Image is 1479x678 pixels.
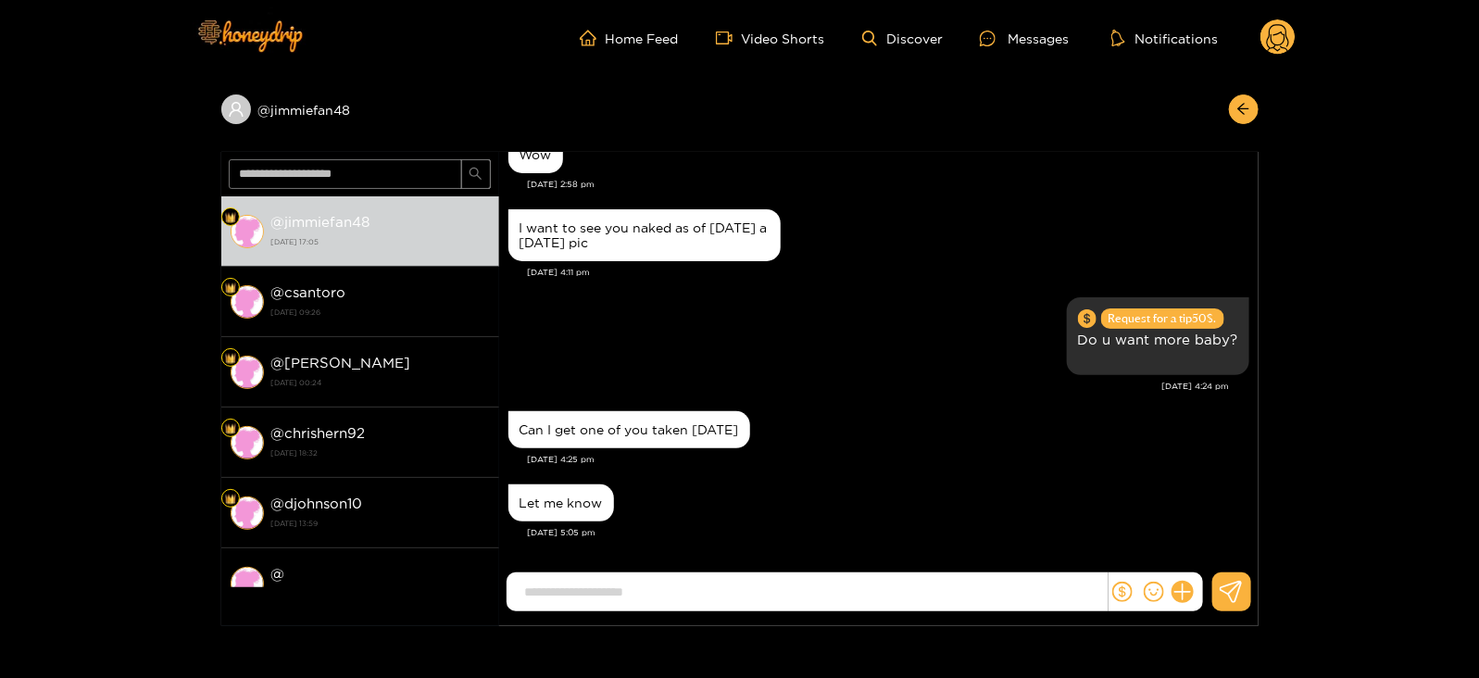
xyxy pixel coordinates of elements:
button: arrow-left [1229,94,1259,124]
strong: [DATE] 18:32 [271,445,490,461]
span: smile [1144,582,1164,602]
span: user [228,101,244,118]
a: Video Shorts [716,30,825,46]
button: dollar [1109,578,1136,606]
strong: @ [PERSON_NAME] [271,355,411,370]
div: Sep. 16, 4:11 pm [508,209,781,261]
img: Fan Level [225,282,236,294]
strong: [DATE] 13:59 [271,515,490,532]
span: video-camera [716,30,742,46]
span: search [469,167,483,182]
div: Let me know [520,496,603,510]
div: [DATE] 2:58 pm [528,178,1249,191]
div: I want to see you naked as of [DATE] a [DATE] pic [520,220,770,250]
strong: @ djohnson10 [271,496,363,511]
img: conversation [231,285,264,319]
div: [DATE] 5:05 pm [528,526,1249,539]
img: Fan Level [225,423,236,434]
div: Sep. 16, 2:58 pm [508,136,563,173]
a: Discover [862,31,943,46]
img: Fan Level [225,212,236,223]
img: conversation [231,496,264,530]
div: Wow [520,147,552,162]
strong: @ csantoro [271,284,346,300]
a: Home Feed [580,30,679,46]
img: conversation [231,215,264,248]
p: Do u want more baby? [1078,329,1238,350]
strong: @ jimmiefan48 [271,214,370,230]
strong: [DATE] 09:26 [271,304,490,320]
div: Can I get one of you taken [DATE] [520,422,739,437]
button: search [461,159,491,189]
img: conversation [231,567,264,600]
div: Sep. 16, 5:05 pm [508,484,614,521]
span: dollar-circle [1078,309,1097,328]
img: Fan Level [225,494,236,505]
strong: @ chrishern92 [271,425,366,441]
strong: [DATE] 13:59 [271,585,490,602]
div: Sep. 16, 4:24 pm [1067,297,1249,375]
img: conversation [231,426,264,459]
img: conversation [231,356,264,389]
div: [DATE] 4:24 pm [508,380,1230,393]
div: Messages [980,28,1069,49]
strong: @ [271,566,285,582]
span: home [580,30,606,46]
div: Sep. 16, 4:25 pm [508,411,750,448]
img: Fan Level [225,353,236,364]
strong: [DATE] 17:05 [271,233,490,250]
span: Request for a tip 50 $. [1101,308,1224,329]
div: [DATE] 4:25 pm [528,453,1249,466]
strong: [DATE] 00:24 [271,374,490,391]
span: arrow-left [1236,102,1250,118]
button: Notifications [1106,29,1223,47]
div: @jimmiefan48 [221,94,499,124]
div: [DATE] 4:11 pm [528,266,1249,279]
span: dollar [1112,582,1133,602]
